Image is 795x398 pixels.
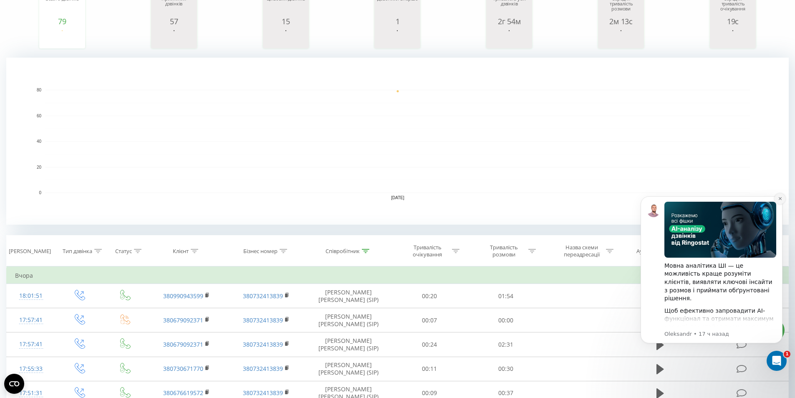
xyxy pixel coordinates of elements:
[243,292,283,300] a: 380732413839
[163,340,203,348] a: 380679092371
[41,25,83,51] svg: A chart.
[265,17,307,25] div: 15
[173,248,189,255] div: Клієнт
[391,357,468,381] td: 00:11
[391,195,404,200] text: [DATE]
[391,308,468,332] td: 00:07
[712,17,754,25] div: 19с
[37,114,42,118] text: 60
[15,312,47,328] div: 17:57:41
[9,248,51,255] div: [PERSON_NAME]
[163,292,203,300] a: 380990943599
[153,17,195,25] div: 57
[468,357,544,381] td: 00:30
[326,248,360,255] div: Співробітник
[468,284,544,308] td: 01:54
[265,25,307,51] svg: A chart.
[600,17,642,25] div: 2м 13с
[306,332,391,357] td: [PERSON_NAME] [PERSON_NAME] (SIP)
[115,248,132,255] div: Статус
[41,17,83,25] div: 79
[468,332,544,357] td: 02:31
[391,332,468,357] td: 00:24
[15,361,47,377] div: 17:55:33
[6,58,789,225] svg: A chart.
[4,374,24,394] button: Open CMP widget
[63,248,92,255] div: Тип дзвінка
[628,184,795,375] iframe: Intercom notifications сообщение
[163,365,203,373] a: 380730671770
[243,365,283,373] a: 380732413839
[163,389,203,397] a: 380676619572
[559,244,604,258] div: Назва схеми переадресації
[767,351,787,371] iframe: Intercom live chat
[37,139,42,144] text: 40
[712,25,754,51] svg: A chart.
[600,25,642,51] svg: A chart.
[37,165,42,170] text: 20
[39,190,41,195] text: 0
[7,267,789,284] td: Вчора
[482,244,526,258] div: Тривалість розмови
[488,25,530,51] svg: A chart.
[37,88,42,92] text: 80
[153,25,195,51] svg: A chart.
[243,389,283,397] a: 380732413839
[243,316,283,324] a: 380732413839
[306,308,391,332] td: [PERSON_NAME] [PERSON_NAME] (SIP)
[243,248,278,255] div: Бізнес номер
[15,288,47,304] div: 18:01:51
[376,25,418,51] svg: A chart.
[15,336,47,352] div: 17:57:41
[306,357,391,381] td: [PERSON_NAME] [PERSON_NAME] (SIP)
[163,316,203,324] a: 380679092371
[488,17,530,25] div: 2г 54м
[306,284,391,308] td: [PERSON_NAME] [PERSON_NAME] (SIP)
[391,284,468,308] td: 00:20
[243,340,283,348] a: 380732413839
[376,17,418,25] div: 1
[468,308,544,332] td: 00:00
[784,351,790,357] span: 1
[405,244,450,258] div: Тривалість очікування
